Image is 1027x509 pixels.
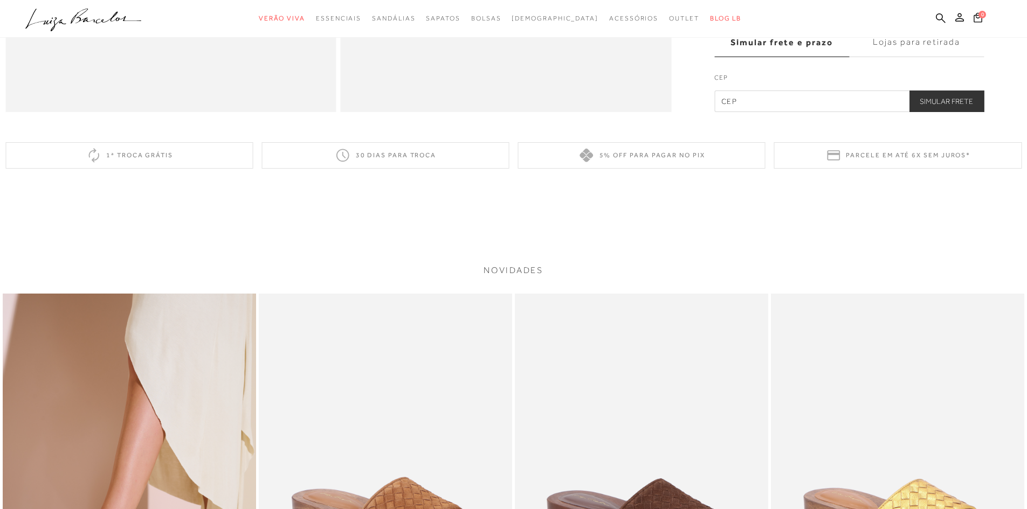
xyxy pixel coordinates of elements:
[774,142,1022,169] div: Parcele em até 6x sem juros*
[426,9,460,29] a: categoryNavScreenReaderText
[714,73,984,88] label: CEP
[609,9,658,29] a: categoryNavScreenReaderText
[710,15,741,22] span: BLOG LB
[512,15,598,22] span: [DEMOGRAPHIC_DATA]
[710,9,741,29] a: BLOG LB
[471,15,501,22] span: Bolsas
[978,11,986,18] span: 0
[518,142,766,169] div: 5% off para pagar no PIX
[970,12,985,26] button: 0
[259,9,305,29] a: categoryNavScreenReaderText
[372,9,415,29] a: categoryNavScreenReaderText
[426,15,460,22] span: Sapatos
[849,28,984,57] label: Lojas para retirada
[5,142,253,169] div: 1ª troca grátis
[909,90,984,112] button: Simular Frete
[261,142,509,169] div: 30 dias para troca
[714,90,984,112] input: CEP
[372,15,415,22] span: Sandálias
[259,15,305,22] span: Verão Viva
[714,28,849,57] label: Simular frete e prazo
[316,9,361,29] a: categoryNavScreenReaderText
[669,15,699,22] span: Outlet
[669,9,699,29] a: categoryNavScreenReaderText
[471,9,501,29] a: categoryNavScreenReaderText
[609,15,658,22] span: Acessórios
[316,15,361,22] span: Essenciais
[512,9,598,29] a: noSubCategoriesText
